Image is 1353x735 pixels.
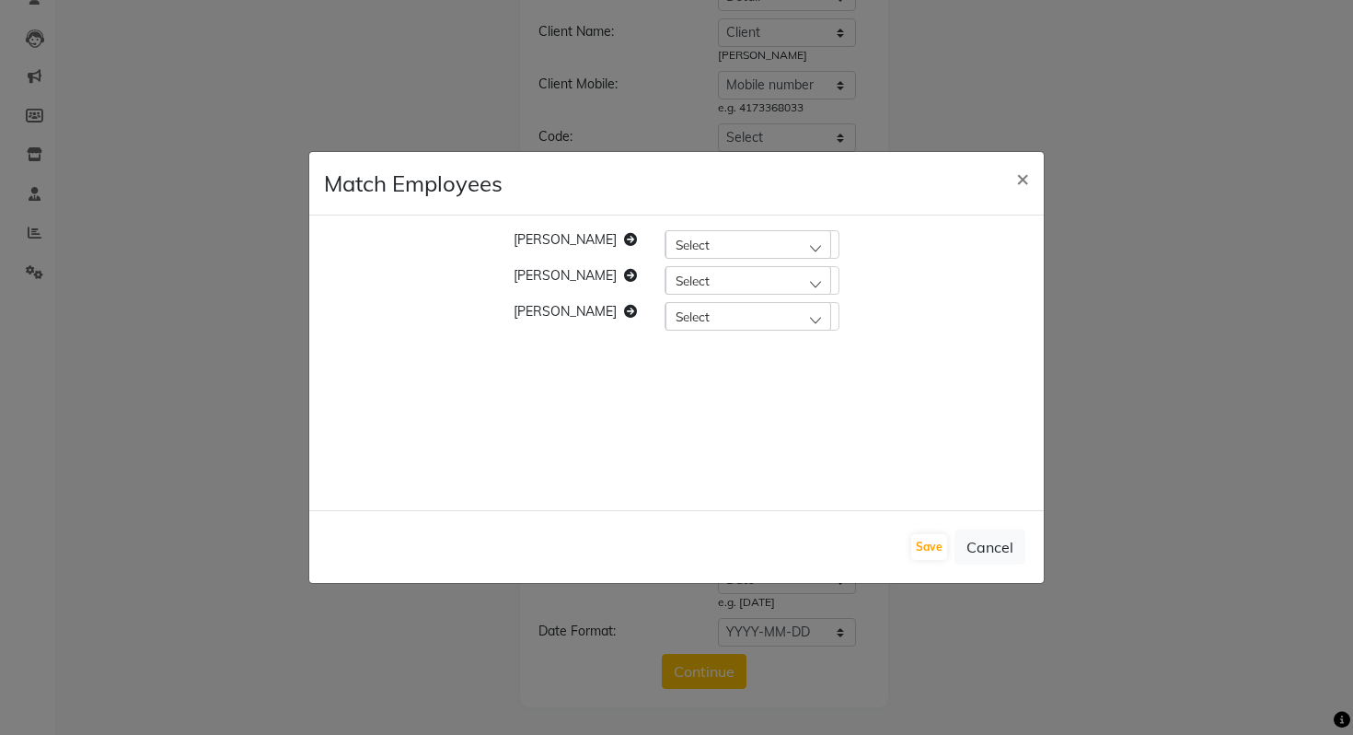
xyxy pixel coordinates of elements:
[1016,164,1029,192] span: ×
[676,273,710,288] span: Select
[514,267,617,284] span: [PERSON_NAME]
[324,167,503,200] h4: Match Employees
[676,237,710,252] span: Select
[676,309,710,324] span: Select
[911,534,947,560] button: Save
[514,231,617,248] span: [PERSON_NAME]
[954,530,1025,565] button: Cancel
[1001,152,1044,204] button: Close
[514,303,617,320] span: [PERSON_NAME]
